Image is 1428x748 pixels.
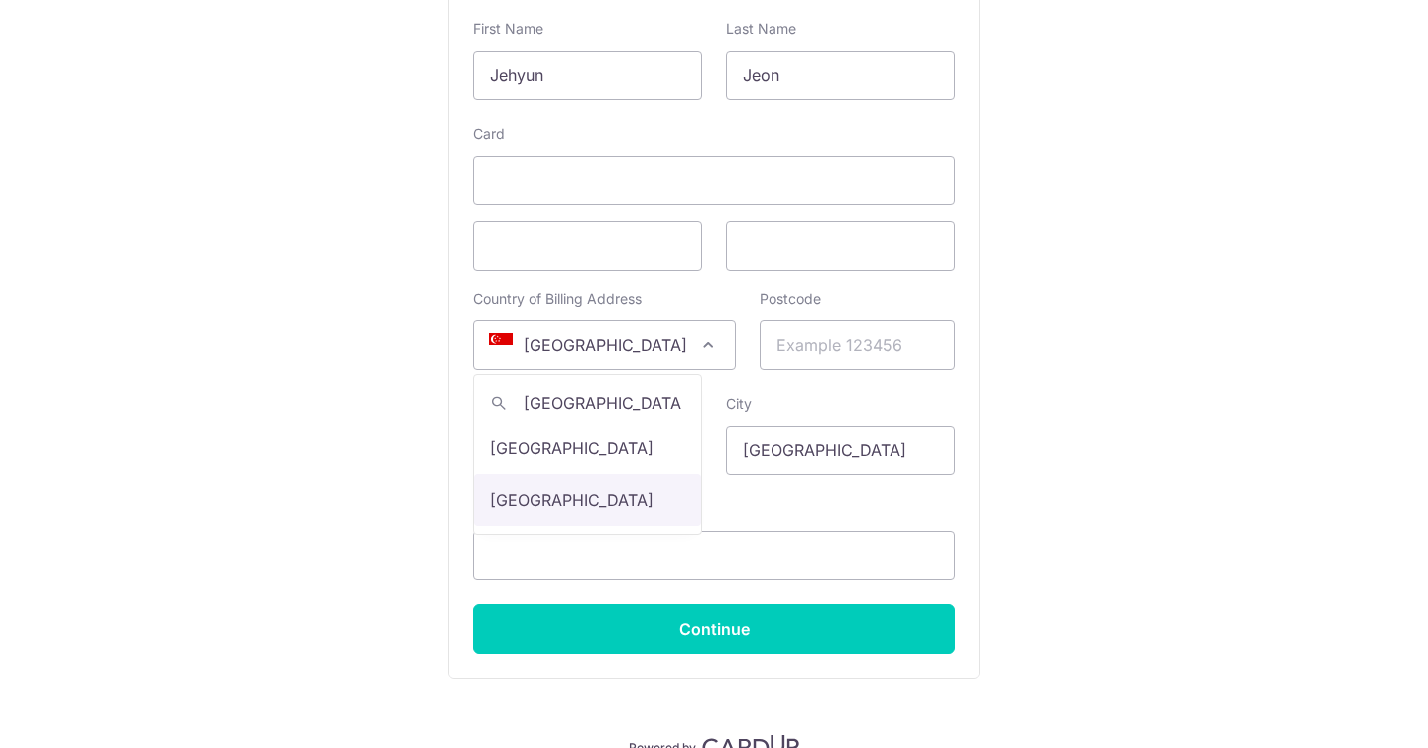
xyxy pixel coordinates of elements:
[726,394,752,414] label: City
[490,169,938,192] iframe: Secure card number input frame
[473,604,955,654] input: Continue
[760,289,821,309] label: Postcode
[474,423,701,474] li: [GEOGRAPHIC_DATA]
[473,320,736,370] span: Singapore
[490,234,685,258] iframe: Secure card expiration date input frame
[474,321,735,369] span: Singapore
[743,234,938,258] iframe: Secure card security code input frame
[473,19,543,39] label: First Name
[760,320,955,370] input: Example 123456
[474,474,701,526] li: [GEOGRAPHIC_DATA]
[473,289,642,309] label: Country of Billing Address
[473,124,505,144] label: Card
[726,19,796,39] label: Last Name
